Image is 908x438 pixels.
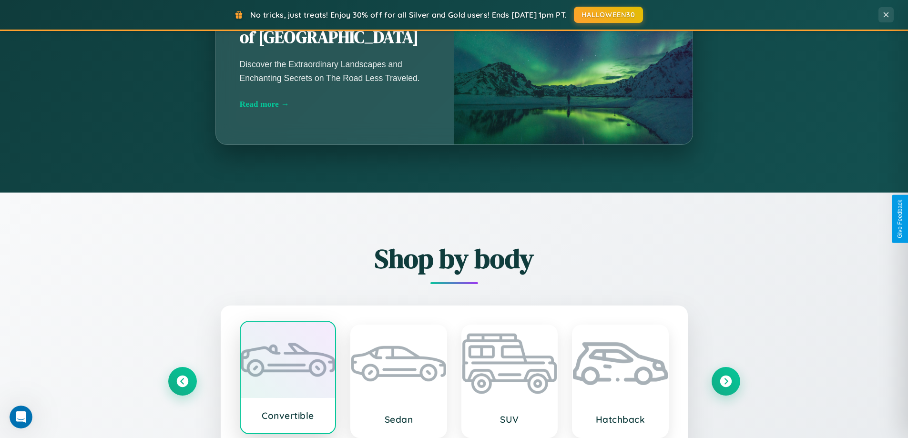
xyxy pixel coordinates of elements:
[240,5,430,49] h2: Unearthing the Mystique of [GEOGRAPHIC_DATA]
[250,10,567,20] span: No tricks, just treats! Enjoy 30% off for all Silver and Gold users! Ends [DATE] 1pm PT.
[10,406,32,428] iframe: Intercom live chat
[240,58,430,84] p: Discover the Extraordinary Landscapes and Enchanting Secrets on The Road Less Traveled.
[361,414,437,425] h3: Sedan
[897,200,903,238] div: Give Feedback
[472,414,548,425] h3: SUV
[168,240,740,277] h2: Shop by body
[582,414,658,425] h3: Hatchback
[574,7,643,23] button: HALLOWEEN30
[250,410,326,421] h3: Convertible
[240,99,430,109] div: Read more →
